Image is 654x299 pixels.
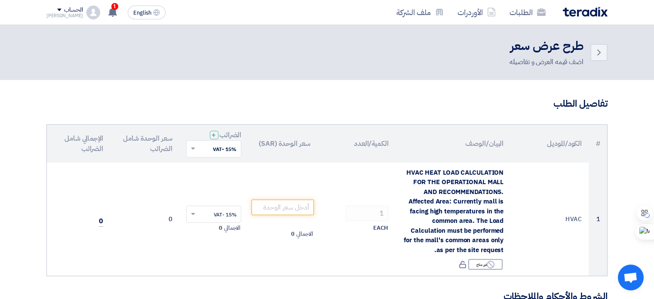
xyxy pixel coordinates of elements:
th: الكمية/العدد [317,125,396,163]
th: الإجمالي شامل الضرائب [47,125,110,163]
th: الضرائب [179,125,249,163]
th: الكود/الموديل [510,125,589,163]
input: أدخل سعر الوحدة [252,200,314,215]
img: profile_test.png [86,6,100,19]
span: 0 [99,216,103,227]
span: English [133,10,151,16]
th: # [589,125,607,163]
input: RFQ_STEP1.ITEMS.2.AMOUNT_TITLE [346,206,389,221]
div: غير متاح [468,259,503,270]
img: Teradix logo [563,7,608,17]
button: English [128,6,166,19]
div: اضف قيمه العرض و تفاصيله [510,57,583,67]
span: الاجمالي [224,224,240,232]
span: + [212,130,216,140]
th: البيان/الوصف [396,125,511,163]
ng-select: VAT [186,206,242,223]
div: [PERSON_NAME] [46,13,83,18]
th: سعر الوحدة (SAR) [248,125,317,163]
h3: تفاصيل الطلب [46,97,608,111]
h2: طرح عرض سعر [510,38,583,55]
div: الحساب [64,6,83,14]
td: 1 [589,163,607,276]
td: HVAC [510,163,589,276]
span: 0 [291,230,295,238]
span: EACH [373,224,388,232]
span: الاجمالي [296,230,313,238]
div: Open chat [618,265,644,290]
a: الطلبات [503,2,553,22]
a: الأوردرات [451,2,503,22]
span: HVAC HEAT LOAD CALCULATION FOR THE OPERATIONAL MALL AND RECOMMENDATIONS. Affected Area: Currently... [404,168,504,255]
th: سعر الوحدة شامل الضرائب [110,125,179,163]
span: 0 [219,224,222,232]
td: 0 [110,163,179,276]
span: 1 [111,3,118,10]
a: ملف الشركة [390,2,451,22]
